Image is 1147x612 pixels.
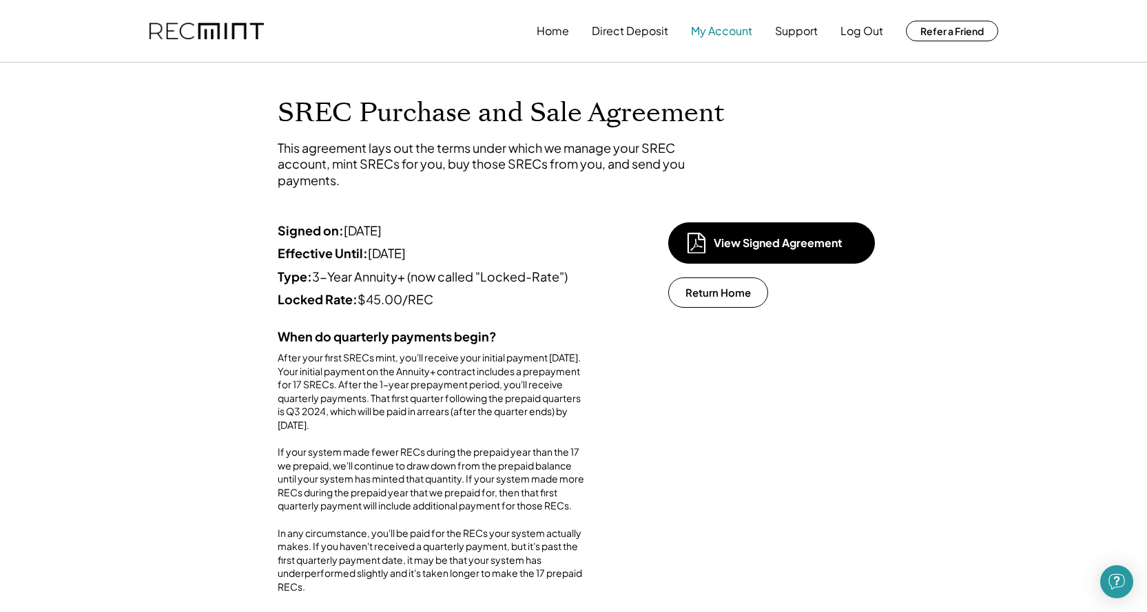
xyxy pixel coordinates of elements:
[278,268,588,284] div: 3-Year Annuity+ (now called "Locked-Rate")
[278,268,312,284] strong: Type:
[714,235,851,251] div: View Signed Agreement
[592,17,668,45] button: Direct Deposit
[278,140,691,188] div: This agreement lays out the terms under which we manage your SREC account, mint SRECs for you, bu...
[278,328,497,344] strong: When do quarterly payments begin?
[537,17,569,45] button: Home
[278,245,588,261] div: [DATE]
[840,17,883,45] button: Log Out
[906,21,998,41] button: Refer a Friend
[278,351,588,594] div: After your first SRECs mint, you'll receive your initial payment [DATE]. Your initial payment on ...
[278,291,588,307] div: $45.00/REC
[278,245,368,261] strong: Effective Until:
[278,222,588,238] div: [DATE]
[278,291,358,307] strong: Locked Rate:
[149,23,264,40] img: recmint-logotype%403x.png
[278,222,344,238] strong: Signed on:
[691,17,752,45] button: My Account
[278,97,870,129] h1: SREC Purchase and Sale Agreement
[775,17,818,45] button: Support
[668,277,768,308] button: Return Home
[1100,565,1133,598] div: Open Intercom Messenger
